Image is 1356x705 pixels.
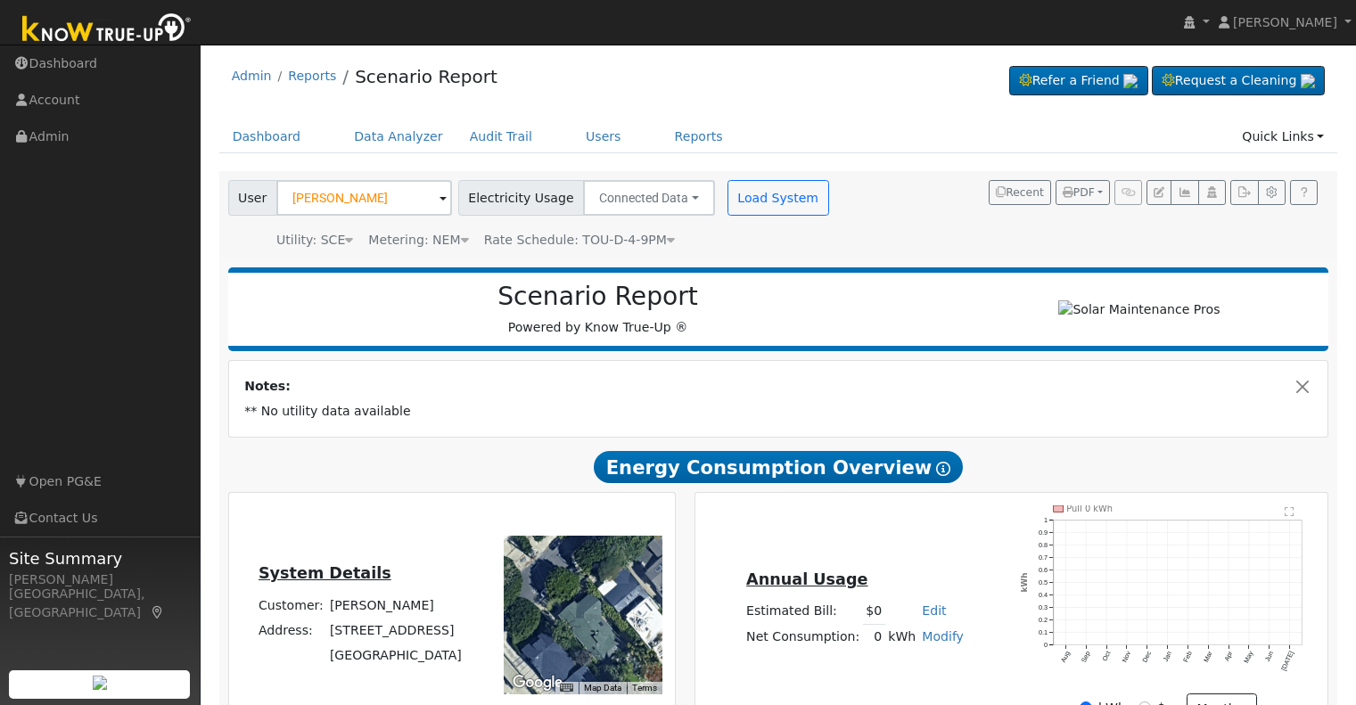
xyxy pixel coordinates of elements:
[1290,180,1318,205] a: Help Link
[1285,506,1294,517] text: 
[863,599,885,625] td: $0
[572,120,635,153] a: Users
[989,180,1051,205] button: Recent
[1171,180,1198,205] button: Multi-Series Graph
[246,282,949,312] h2: Scenario Report
[237,282,959,337] div: Powered by Know True-Up ®
[727,180,829,216] button: Load System
[456,120,546,153] a: Audit Trail
[922,603,946,618] a: Edit
[1009,66,1148,96] a: Refer a Friend
[583,180,715,216] button: Connected Data
[13,10,201,50] img: Know True-Up
[584,682,621,694] button: Map Data
[1279,651,1295,673] text: [DATE]
[276,180,452,216] input: Select a User
[863,624,885,650] td: 0
[276,231,353,250] div: Utility: SCE
[1230,180,1258,205] button: Export Interval Data
[1243,650,1255,665] text: May
[1258,180,1286,205] button: Settings
[1067,504,1114,514] text: Pull 0 kWh
[594,451,963,483] span: Energy Consumption Overview
[1044,516,1048,524] text: 1
[1021,573,1030,593] text: kWh
[244,379,291,393] strong: Notes:
[259,564,391,582] u: System Details
[1229,120,1337,153] a: Quick Links
[484,233,675,247] span: Alias: None
[1059,651,1072,665] text: Aug
[508,671,567,694] img: Google
[1152,66,1325,96] a: Request a Cleaning
[1039,529,1048,537] text: 0.9
[744,599,863,625] td: Estimated Bill:
[288,69,336,83] a: Reports
[228,180,277,216] span: User
[1063,186,1095,199] span: PDF
[232,69,272,83] a: Admin
[255,593,326,618] td: Customer:
[1039,628,1048,636] text: 0.1
[1233,15,1337,29] span: [PERSON_NAME]
[9,570,191,589] div: [PERSON_NAME]
[326,593,464,618] td: [PERSON_NAME]
[242,399,1316,424] td: ** No utility data available
[355,66,497,87] a: Scenario Report
[9,585,191,622] div: [GEOGRAPHIC_DATA], [GEOGRAPHIC_DATA]
[936,462,950,476] i: Show Help
[1121,650,1133,664] text: Nov
[255,618,326,643] td: Address:
[458,180,584,216] span: Electricity Usage
[1039,603,1048,611] text: 0.3
[1263,651,1275,664] text: Jun
[150,605,166,619] a: Map
[368,231,468,250] div: Metering: NEM
[1146,180,1171,205] button: Edit User
[1223,650,1235,663] text: Apr
[1162,651,1173,664] text: Jan
[1058,300,1220,319] img: Solar Maintenance Pros
[560,682,572,694] button: Keyboard shortcuts
[326,618,464,643] td: [STREET_ADDRESS]
[885,624,919,650] td: kWh
[1123,74,1138,88] img: retrieve
[326,643,464,668] td: [GEOGRAPHIC_DATA]
[1141,650,1154,664] text: Dec
[1039,553,1048,562] text: 0.7
[1039,578,1048,586] text: 0.5
[93,676,107,690] img: retrieve
[508,671,567,694] a: Open this area in Google Maps (opens a new window)
[219,120,315,153] a: Dashboard
[1101,651,1113,663] text: Oct
[744,624,863,650] td: Net Consumption:
[1294,377,1312,396] button: Close
[1039,566,1048,574] text: 0.6
[1039,591,1048,599] text: 0.4
[1039,541,1048,549] text: 0.8
[9,546,191,570] span: Site Summary
[632,683,657,693] a: Terms
[922,629,964,644] a: Modify
[1056,180,1110,205] button: PDF
[662,120,736,153] a: Reports
[1039,616,1048,624] text: 0.2
[1198,180,1226,205] button: Login As
[746,570,867,588] u: Annual Usage
[1182,651,1194,664] text: Feb
[341,120,456,153] a: Data Analyzer
[1202,650,1214,664] text: Mar
[1044,641,1048,649] text: 0
[1080,651,1092,665] text: Sep
[1301,74,1315,88] img: retrieve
